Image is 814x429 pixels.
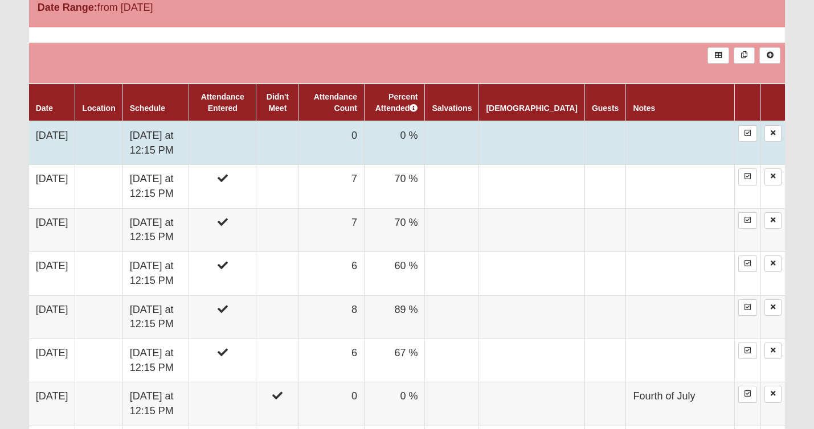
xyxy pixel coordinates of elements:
a: Enter Attendance [738,255,757,272]
th: Guests [584,84,625,121]
td: 70 % [364,165,424,208]
a: Percent Attended [375,92,418,113]
td: [DATE] [29,165,75,208]
a: Enter Attendance [738,386,757,402]
a: Delete [764,125,782,142]
td: 67 % [364,339,424,382]
td: Fourth of July [626,382,735,426]
th: Salvations [425,84,479,121]
td: [DATE] at 12:15 PM [122,121,189,165]
a: Alt+N [759,47,780,64]
a: Merge Records into Merge Template [734,47,755,64]
td: [DATE] [29,252,75,295]
a: Enter Attendance [738,212,757,229]
td: 7 [299,165,365,208]
td: [DATE] at 12:15 PM [122,208,189,251]
a: Enter Attendance [738,299,757,316]
a: Delete [764,168,782,185]
td: 0 % [364,121,424,165]
a: Schedule [130,104,165,113]
a: Delete [764,299,782,316]
a: Notes [633,104,655,113]
td: [DATE] at 12:15 PM [122,252,189,295]
td: [DATE] at 12:15 PM [122,339,189,382]
td: 8 [299,295,365,339]
td: [DATE] [29,339,75,382]
td: 7 [299,208,365,251]
td: 70 % [364,208,424,251]
td: [DATE] at 12:15 PM [122,295,189,339]
td: [DATE] [29,382,75,426]
td: 0 [299,382,365,426]
td: 6 [299,252,365,295]
td: [DATE] at 12:15 PM [122,382,189,426]
td: 0 % [364,382,424,426]
a: Enter Attendance [738,168,757,185]
td: [DATE] [29,295,75,339]
td: [DATE] [29,208,75,251]
a: Delete [764,255,782,272]
a: Delete [764,343,782,359]
a: Enter Attendance [738,343,757,359]
th: [DEMOGRAPHIC_DATA] [479,84,584,121]
a: Delete [764,386,782,402]
a: Date [36,104,53,113]
a: Location [82,104,115,113]
td: 89 % [364,295,424,339]
a: Attendance Entered [201,92,244,113]
td: 60 % [364,252,424,295]
a: Enter Attendance [738,125,757,142]
td: 0 [299,121,365,165]
a: Export to Excel [707,47,729,64]
td: [DATE] at 12:15 PM [122,165,189,208]
a: Attendance Count [314,92,357,113]
td: [DATE] [29,121,75,165]
a: Delete [764,212,782,229]
td: 6 [299,339,365,382]
a: Didn't Meet [267,92,289,113]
